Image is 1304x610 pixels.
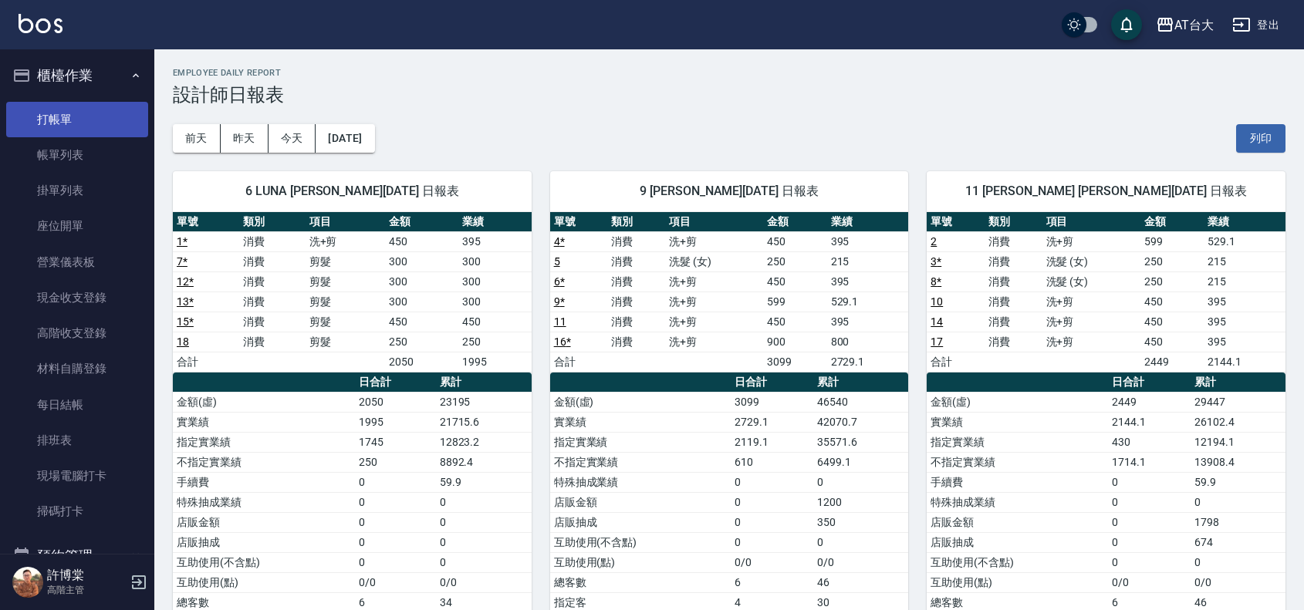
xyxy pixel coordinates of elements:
[813,372,908,393] th: 累計
[1226,11,1285,39] button: 登出
[385,312,458,332] td: 450
[927,512,1108,532] td: 店販金額
[306,251,386,271] td: 剪髮
[6,458,148,494] a: 現場電腦打卡
[6,423,148,458] a: 排班表
[550,532,731,552] td: 互助使用(不含點)
[550,212,909,372] table: a dense table
[6,137,148,173] a: 帳單列表
[827,312,909,332] td: 395
[19,14,62,33] img: Logo
[607,332,665,352] td: 消費
[931,335,943,348] a: 17
[355,432,435,452] td: 1745
[1204,312,1285,332] td: 395
[458,312,532,332] td: 450
[6,315,148,351] a: 高階收支登錄
[458,292,532,312] td: 300
[1204,332,1285,352] td: 395
[763,352,826,372] td: 3099
[813,532,908,552] td: 0
[763,212,826,232] th: 金額
[731,392,813,412] td: 3099
[763,292,826,312] td: 599
[173,392,355,412] td: 金額(虛)
[306,212,386,232] th: 項目
[436,532,532,552] td: 0
[436,572,532,592] td: 0/0
[550,432,731,452] td: 指定實業績
[1140,212,1204,232] th: 金額
[607,212,665,232] th: 類別
[458,231,532,251] td: 395
[550,552,731,572] td: 互助使用(點)
[355,412,435,432] td: 1995
[731,372,813,393] th: 日合計
[927,352,985,372] td: 合計
[1140,271,1204,292] td: 250
[177,335,189,348] a: 18
[436,552,532,572] td: 0
[927,532,1108,552] td: 店販抽成
[47,583,126,597] p: 高階主管
[6,208,148,244] a: 座位開單
[436,372,532,393] th: 累計
[385,271,458,292] td: 300
[239,332,306,352] td: 消費
[306,292,386,312] td: 剪髮
[6,280,148,315] a: 現金收支登錄
[731,492,813,512] td: 0
[436,452,532,472] td: 8892.4
[1042,292,1140,312] td: 洗+剪
[6,244,148,280] a: 營業儀表板
[813,412,908,432] td: 42070.7
[985,231,1042,251] td: 消費
[1191,412,1285,432] td: 26102.4
[1204,271,1285,292] td: 215
[385,251,458,271] td: 300
[1140,312,1204,332] td: 450
[927,212,1285,372] table: a dense table
[47,568,126,583] h5: 許博棠
[6,102,148,137] a: 打帳單
[827,231,909,251] td: 395
[239,271,306,292] td: 消費
[355,472,435,492] td: 0
[239,231,306,251] td: 消費
[927,552,1108,572] td: 互助使用(不含點)
[1042,212,1140,232] th: 項目
[173,212,532,372] table: a dense table
[827,292,909,312] td: 529.1
[436,472,532,492] td: 59.9
[239,312,306,332] td: 消費
[1108,432,1191,452] td: 430
[607,271,665,292] td: 消費
[1191,452,1285,472] td: 13908.4
[731,512,813,532] td: 0
[550,512,731,532] td: 店販抽成
[1204,251,1285,271] td: 215
[927,492,1108,512] td: 特殊抽成業績
[763,312,826,332] td: 450
[1108,512,1191,532] td: 0
[12,567,43,598] img: Person
[1140,292,1204,312] td: 450
[731,532,813,552] td: 0
[731,472,813,492] td: 0
[6,56,148,96] button: 櫃檯作業
[1140,251,1204,271] td: 250
[436,512,532,532] td: 0
[607,312,665,332] td: 消費
[550,492,731,512] td: 店販金額
[385,352,458,372] td: 2050
[607,292,665,312] td: 消費
[306,312,386,332] td: 剪髮
[813,552,908,572] td: 0/0
[1150,9,1220,41] button: AT台大
[927,572,1108,592] td: 互助使用(點)
[1140,231,1204,251] td: 599
[173,124,221,153] button: 前天
[385,292,458,312] td: 300
[355,552,435,572] td: 0
[945,184,1267,199] span: 11 [PERSON_NAME] [PERSON_NAME][DATE] 日報表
